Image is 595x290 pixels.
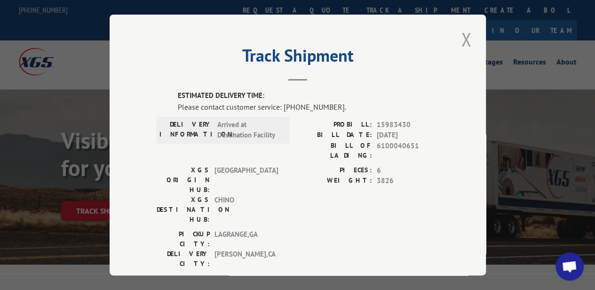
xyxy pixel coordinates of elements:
[214,194,278,224] span: CHINO
[298,140,372,160] label: BILL OF LADING:
[298,165,372,176] label: PIECES:
[214,249,278,268] span: [PERSON_NAME] , CA
[298,176,372,186] label: WEIGHT:
[178,90,439,101] label: ESTIMATED DELIVERY TIME:
[555,252,584,281] a: Open chat
[377,140,439,160] span: 6100040651
[159,119,213,140] label: DELIVERY INFORMATION:
[377,130,439,141] span: [DATE]
[157,49,439,67] h2: Track Shipment
[377,119,439,130] span: 15983430
[298,130,372,141] label: BILL DATE:
[377,165,439,176] span: 6
[377,176,439,186] span: 3826
[298,119,372,130] label: PROBILL:
[157,194,210,224] label: XGS DESTINATION HUB:
[157,229,210,249] label: PICKUP CITY:
[157,249,210,268] label: DELIVERY CITY:
[214,229,278,249] span: LAGRANGE , GA
[458,26,474,52] button: Close modal
[217,119,281,140] span: Arrived at Destination Facility
[214,165,278,194] span: [GEOGRAPHIC_DATA]
[157,165,210,194] label: XGS ORIGIN HUB:
[178,101,439,112] div: Please contact customer service: [PHONE_NUMBER].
